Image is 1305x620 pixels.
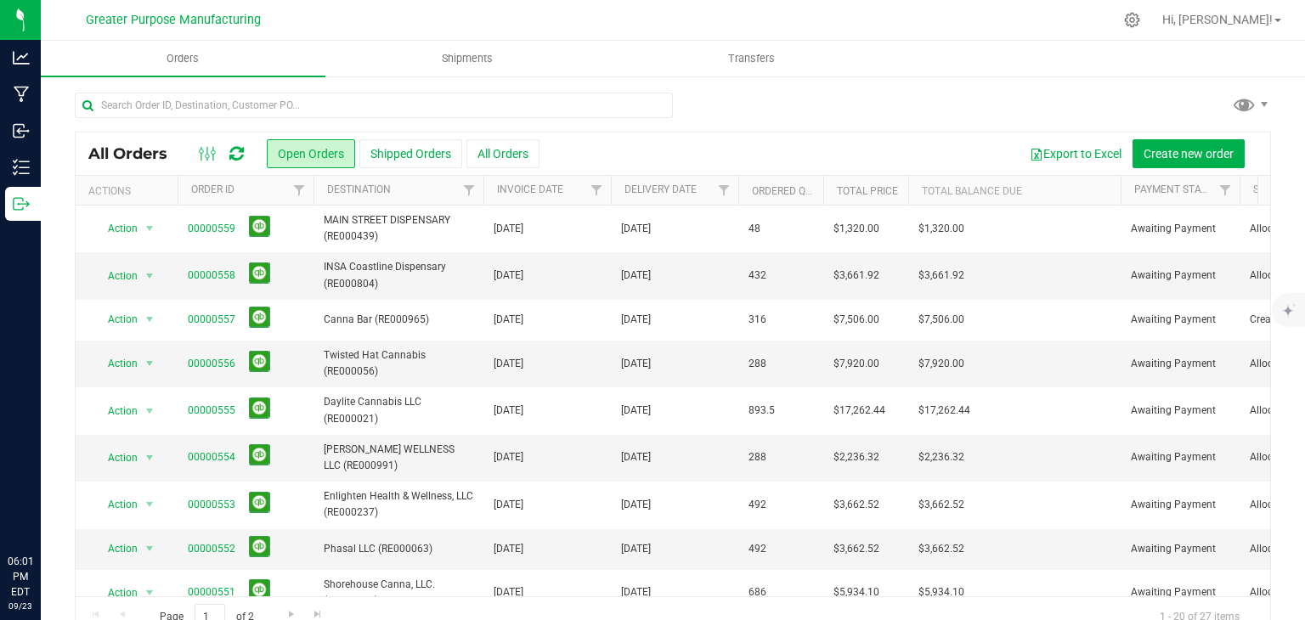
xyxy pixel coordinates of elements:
a: 00000554 [188,449,235,465]
span: [DATE] [621,403,651,419]
button: Create new order [1133,139,1245,168]
a: 00000552 [188,541,235,557]
span: [DATE] [621,268,651,284]
button: Shipped Orders [359,139,462,168]
span: Canna Bar (RE000965) [324,312,473,328]
span: $3,662.52 [918,497,964,513]
span: $7,506.00 [918,312,964,328]
span: $3,662.52 [833,541,879,557]
span: Phasal LLC (RE000063) [324,541,473,557]
span: select [139,217,161,240]
span: Awaiting Payment [1131,356,1229,372]
span: Awaiting Payment [1131,221,1229,237]
span: $2,236.32 [918,449,964,465]
span: Twisted Hat Cannabis (RE000056) [324,347,473,380]
span: $2,236.32 [833,449,879,465]
div: Manage settings [1121,12,1143,28]
span: Shipments [419,51,516,66]
span: 492 [749,497,766,513]
span: 288 [749,449,766,465]
span: Greater Purpose Manufacturing [86,13,261,27]
span: Create new order [1144,147,1234,161]
span: [DATE] [621,497,651,513]
span: Action [93,307,138,331]
span: 288 [749,356,766,372]
span: select [139,352,161,375]
span: Awaiting Payment [1131,541,1229,557]
span: Orders [144,51,222,66]
span: 686 [749,584,766,600]
span: Action [93,217,138,240]
span: $5,934.10 [918,584,964,600]
span: [DATE] [494,268,523,284]
p: 09/23 [8,600,33,612]
a: Status [1253,183,1290,195]
a: Total Price [837,185,898,197]
div: Actions [88,185,171,197]
span: Shorehouse Canna, LLC. (RE000707) [324,577,473,609]
span: Daylite Cannabis LLC (RE000021) [324,394,473,426]
span: Action [93,493,138,516]
span: [DATE] [494,312,523,328]
span: select [139,446,161,470]
span: select [139,493,161,516]
span: [DATE] [621,449,651,465]
span: select [139,399,161,423]
span: $5,934.10 [833,584,879,600]
inline-svg: Inventory [13,159,30,176]
a: Payment Status [1134,183,1219,195]
span: [DATE] [621,312,651,328]
span: INSA Coastline Dispensary (RE000804) [324,259,473,291]
a: Invoice Date [497,183,563,195]
a: 00000556 [188,356,235,372]
a: 00000555 [188,403,235,419]
input: Search Order ID, Destination, Customer PO... [75,93,673,118]
span: Awaiting Payment [1131,584,1229,600]
span: [DATE] [494,449,523,465]
button: Open Orders [267,139,355,168]
span: Awaiting Payment [1131,312,1229,328]
a: Filter [455,176,483,205]
span: [DATE] [494,497,523,513]
a: 00000551 [188,584,235,600]
inline-svg: Manufacturing [13,86,30,103]
span: [DATE] [494,584,523,600]
span: Awaiting Payment [1131,268,1229,284]
span: $17,262.44 [918,403,970,419]
span: 316 [749,312,766,328]
span: $1,320.00 [833,221,879,237]
span: 432 [749,268,766,284]
a: Filter [583,176,611,205]
span: Action [93,581,138,605]
th: Total Balance Due [908,176,1121,206]
span: $3,661.92 [918,268,964,284]
span: select [139,581,161,605]
span: Action [93,399,138,423]
a: Orders [41,41,325,76]
span: select [139,537,161,561]
span: $3,662.52 [918,541,964,557]
span: $3,662.52 [833,497,879,513]
p: 06:01 PM EDT [8,554,33,600]
span: Hi, [PERSON_NAME]! [1162,13,1273,26]
span: All Orders [88,144,184,163]
a: Destination [327,183,391,195]
span: [DATE] [494,541,523,557]
a: 00000557 [188,312,235,328]
a: Shipments [325,41,610,76]
button: Export to Excel [1019,139,1133,168]
span: [DATE] [621,221,651,237]
span: Action [93,352,138,375]
a: Order ID [191,183,234,195]
a: Transfers [610,41,895,76]
span: [DATE] [494,356,523,372]
span: Awaiting Payment [1131,497,1229,513]
span: [DATE] [621,356,651,372]
a: Filter [710,176,738,205]
iframe: Resource center unread badge [50,482,71,502]
span: Awaiting Payment [1131,403,1229,419]
span: [DATE] [621,584,651,600]
a: 00000553 [188,497,235,513]
span: Awaiting Payment [1131,449,1229,465]
a: Filter [1212,176,1240,205]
